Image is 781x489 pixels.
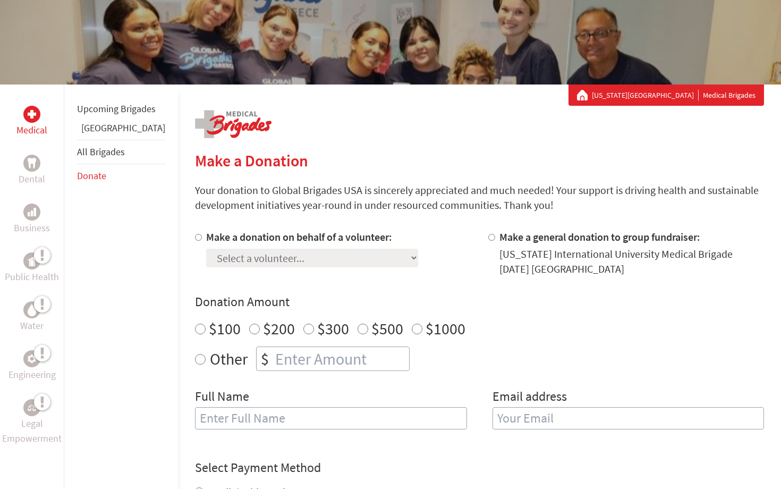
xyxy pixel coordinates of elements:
[195,183,764,213] p: Your donation to Global Brigades USA is sincerely appreciated and much needed! Your support is dr...
[16,106,47,138] a: MedicalMedical
[28,303,36,316] img: Water
[77,140,165,164] li: All Brigades
[493,388,567,407] label: Email address
[195,151,764,170] h2: Make a Donation
[206,230,392,243] label: Make a donation on behalf of a volunteer:
[592,90,699,100] a: [US_STATE][GEOGRAPHIC_DATA]
[14,221,50,235] p: Business
[493,407,765,429] input: Your Email
[20,318,44,333] p: Water
[273,347,409,370] input: Enter Amount
[81,122,165,134] a: [GEOGRAPHIC_DATA]
[499,247,765,276] div: [US_STATE] International University Medical Brigade [DATE] [GEOGRAPHIC_DATA]
[195,293,764,310] h4: Donation Amount
[77,146,125,158] a: All Brigades
[23,399,40,416] div: Legal Empowerment
[2,416,62,446] p: Legal Empowerment
[19,172,45,187] p: Dental
[23,106,40,123] div: Medical
[9,367,56,382] p: Engineering
[499,230,700,243] label: Make a general donation to group fundraiser:
[28,158,36,168] img: Dental
[209,318,241,339] label: $100
[577,90,755,100] div: Medical Brigades
[2,399,62,446] a: Legal EmpowermentLegal Empowerment
[23,301,40,318] div: Water
[23,155,40,172] div: Dental
[16,123,47,138] p: Medical
[77,103,156,115] a: Upcoming Brigades
[77,97,165,121] li: Upcoming Brigades
[426,318,465,339] label: $1000
[317,318,349,339] label: $300
[77,170,106,182] a: Donate
[195,110,271,138] img: logo-medical.png
[9,350,56,382] a: EngineeringEngineering
[371,318,403,339] label: $500
[20,301,44,333] a: WaterWater
[77,121,165,140] li: Guatemala
[5,269,59,284] p: Public Health
[28,110,36,119] img: Medical
[23,252,40,269] div: Public Health
[23,204,40,221] div: Business
[77,164,165,188] li: Donate
[195,407,467,429] input: Enter Full Name
[195,388,249,407] label: Full Name
[210,347,248,371] label: Other
[19,155,45,187] a: DentalDental
[195,459,764,476] h4: Select Payment Method
[28,404,36,411] img: Legal Empowerment
[14,204,50,235] a: BusinessBusiness
[28,208,36,216] img: Business
[23,350,40,367] div: Engineering
[28,256,36,266] img: Public Health
[28,355,36,363] img: Engineering
[5,252,59,284] a: Public HealthPublic Health
[263,318,295,339] label: $200
[257,347,273,370] div: $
